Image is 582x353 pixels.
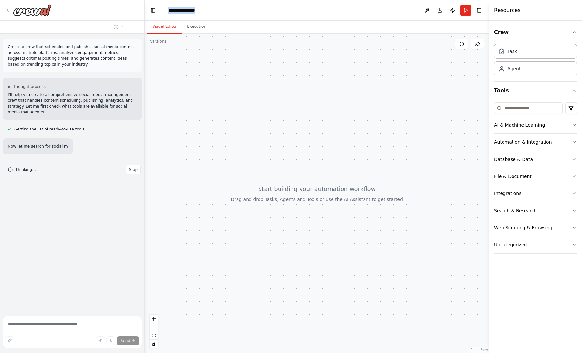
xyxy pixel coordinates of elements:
[494,23,577,41] button: Crew
[494,139,552,145] div: Automation & Integration
[494,190,521,197] div: Integrations
[8,92,137,115] p: I'll help you create a comprehensive social media management crew that handles content scheduling...
[8,44,137,67] p: Create a crew that schedules and publishes social media content across multiple platforms, analyz...
[494,151,577,168] button: Database & Data
[494,122,545,128] div: AI & Machine Learning
[149,6,158,15] button: Hide left sidebar
[494,117,577,133] button: AI & Machine Learning
[494,185,577,202] button: Integrations
[150,39,167,44] div: Version 1
[168,7,217,14] nav: breadcrumb
[14,127,85,132] span: Getting the list of ready-to-use tools
[147,20,182,34] button: Visual Editor
[129,167,138,172] span: Stop
[106,336,115,345] button: Click to speak your automation idea
[507,48,517,55] div: Task
[494,156,533,162] div: Database & Data
[117,336,139,345] button: Send
[8,143,68,149] p: Now let me search for social m
[150,331,158,340] button: fit view
[494,202,577,219] button: Search & Research
[8,84,11,89] span: ▶
[126,165,141,174] button: Stop
[494,236,577,253] button: Uncategorized
[494,242,527,248] div: Uncategorized
[494,100,577,259] div: Tools
[494,6,521,14] h4: Resources
[13,4,52,16] img: Logo
[494,173,532,180] div: File & Document
[494,168,577,185] button: File & Document
[494,219,577,236] button: Web Scraping & Browsing
[507,66,521,72] div: Agent
[129,23,139,31] button: Start a new chat
[182,20,211,34] button: Execution
[494,134,577,151] button: Automation & Integration
[475,6,484,15] button: Hide right sidebar
[471,348,488,352] a: React Flow attribution
[16,167,36,172] span: Thinking...
[8,84,46,89] button: ▶Thought process
[494,41,577,81] div: Crew
[150,315,158,348] div: React Flow controls
[494,207,537,214] div: Search & Research
[494,224,552,231] div: Web Scraping & Browsing
[121,338,130,343] span: Send
[111,23,126,31] button: Switch to previous chat
[13,84,46,89] span: Thought process
[5,336,14,345] button: Improve this prompt
[150,315,158,323] button: zoom in
[494,82,577,100] button: Tools
[150,323,158,331] button: zoom out
[96,336,105,345] button: Upload files
[150,340,158,348] button: toggle interactivity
